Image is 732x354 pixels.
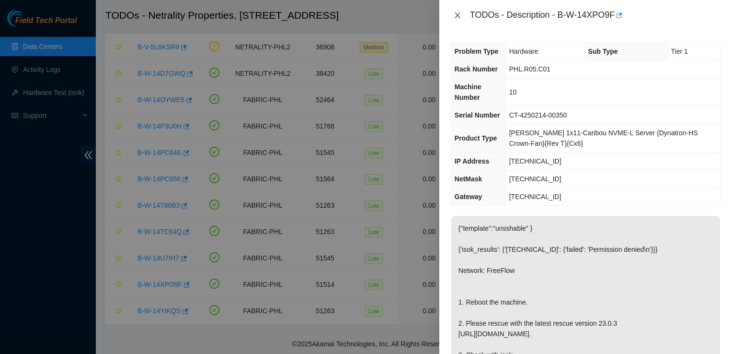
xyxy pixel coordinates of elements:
[509,129,698,147] span: [PERSON_NAME] 1x11-Caribou NVME-L Server {Dynatron-HS Crown-Fan}{Rev T}{Cx6}
[509,175,561,183] span: [TECHNICAL_ID]
[671,47,688,55] span: Tier 1
[454,12,461,19] span: close
[509,157,561,165] span: [TECHNICAL_ID]
[509,193,561,201] span: [TECHNICAL_ID]
[509,65,550,73] span: PHL.R05.C01
[455,134,497,142] span: Product Type
[455,193,482,201] span: Gateway
[455,157,489,165] span: IP Address
[509,111,567,119] span: CT-4250214-00350
[588,47,618,55] span: Sub Type
[455,175,482,183] span: NetMask
[455,65,498,73] span: Rack Number
[451,11,464,20] button: Close
[455,47,499,55] span: Problem Type
[470,8,721,23] div: TODOs - Description - B-W-14XPO9F
[455,111,500,119] span: Serial Number
[509,47,538,55] span: Hardware
[509,88,517,96] span: 10
[455,83,481,101] span: Machine Number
